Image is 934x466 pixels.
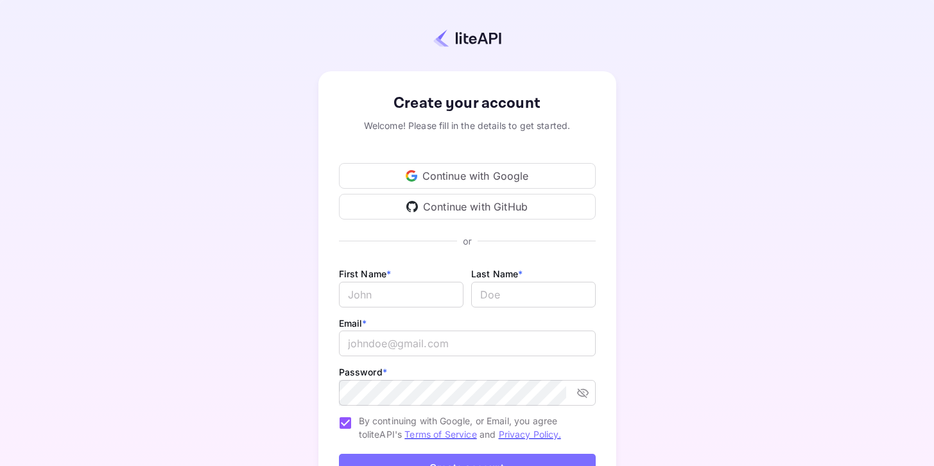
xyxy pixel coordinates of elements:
input: John [339,282,463,307]
span: By continuing with Google, or Email, you agree to liteAPI's and [359,414,585,441]
a: Terms of Service [404,429,476,440]
button: toggle password visibility [571,381,594,404]
div: Create your account [339,92,596,115]
a: Privacy Policy. [499,429,561,440]
div: Continue with GitHub [339,194,596,220]
label: Password [339,367,387,377]
input: Doe [471,282,596,307]
img: liteapi [433,29,501,47]
div: Welcome! Please fill in the details to get started. [339,119,596,132]
input: johndoe@gmail.com [339,331,596,356]
label: Email [339,318,367,329]
div: Continue with Google [339,163,596,189]
label: First Name [339,268,392,279]
label: Last Name [471,268,523,279]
